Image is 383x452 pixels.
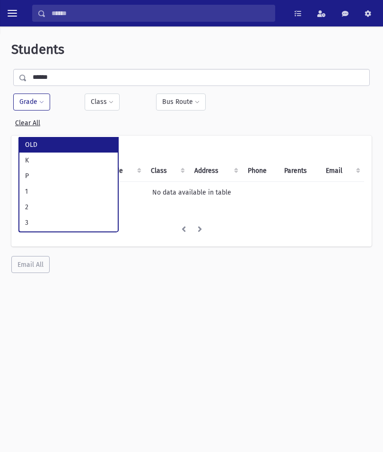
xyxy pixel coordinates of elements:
button: toggle menu [4,5,21,22]
button: Grade [13,94,50,111]
a: Clear All [15,115,40,127]
li: 2 [19,199,118,215]
td: No data available in table [19,181,364,203]
li: 4 [19,230,118,246]
button: Bus Route [156,94,206,111]
th: Class: activate to sort column ascending [145,160,189,182]
li: 3 [19,215,118,230]
th: Phone [242,160,279,182]
li: OLD [19,137,118,153]
th: Parents [279,160,320,182]
li: P [19,168,118,184]
th: Address: activate to sort column ascending [189,160,242,182]
th: Grade: activate to sort column ascending [99,160,145,182]
button: Email All [11,256,50,273]
li: 1 [19,184,118,199]
div: Showing 0 to 0 of 0 entries [19,211,364,221]
input: Search [46,5,275,22]
span: Students [11,42,64,57]
th: Email: activate to sort column ascending [320,160,364,182]
button: Class [85,94,120,111]
li: K [19,153,118,168]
